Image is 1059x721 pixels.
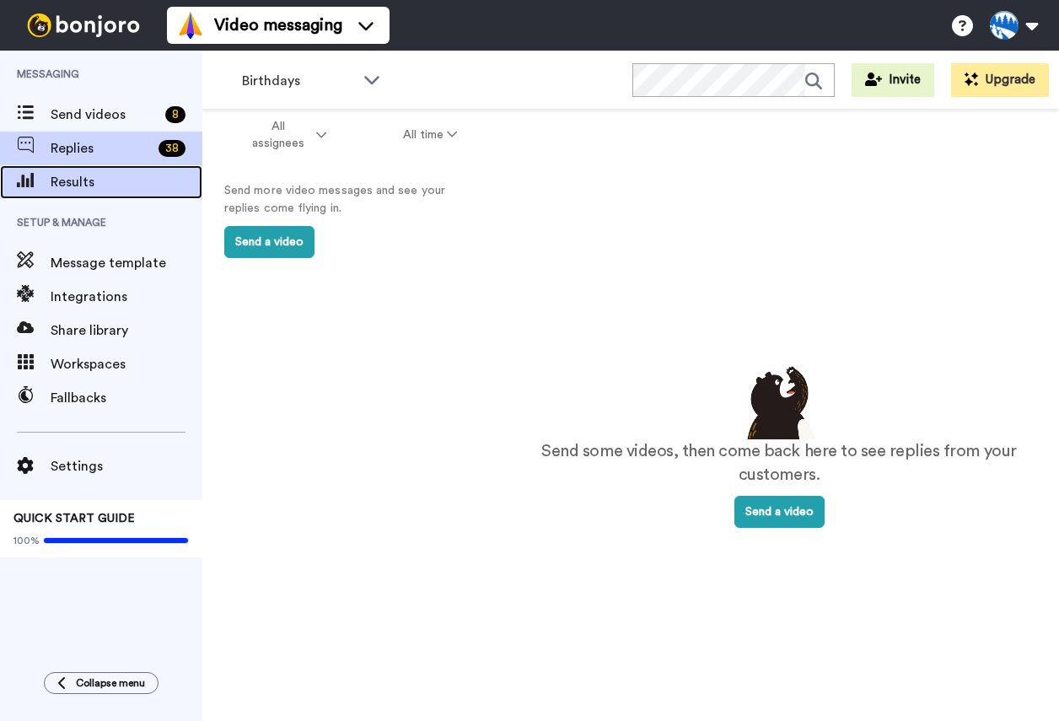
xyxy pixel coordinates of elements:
[44,672,159,694] button: Collapse menu
[20,13,147,37] img: bj-logo-header-white.svg
[533,439,1025,487] p: Send some videos, then come back here to see replies from your customers.
[224,182,477,218] p: Send more video messages and see your replies come flying in.
[206,111,365,159] button: All assignees
[51,105,159,125] span: Send videos
[51,456,202,476] span: Settings
[224,226,314,258] button: Send a video
[165,106,185,123] div: 8
[51,253,202,273] span: Message template
[51,388,202,408] span: Fallbacks
[76,676,145,690] span: Collapse menu
[177,12,204,39] img: vm-color.svg
[734,506,825,518] a: Send a video
[51,172,202,192] span: Results
[242,71,355,91] span: Birthdays
[13,534,40,547] span: 100%
[159,140,185,157] div: 38
[852,63,934,97] button: Invite
[51,354,202,374] span: Workspaces
[734,496,825,528] button: Send a video
[245,118,313,152] span: All assignees
[737,362,821,439] img: results-emptystates.png
[51,287,202,307] span: Integrations
[365,120,497,150] button: All time
[214,13,342,37] span: Video messaging
[951,63,1049,97] button: Upgrade
[51,320,202,341] span: Share library
[13,513,135,525] span: QUICK START GUIDE
[51,138,152,159] span: Replies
